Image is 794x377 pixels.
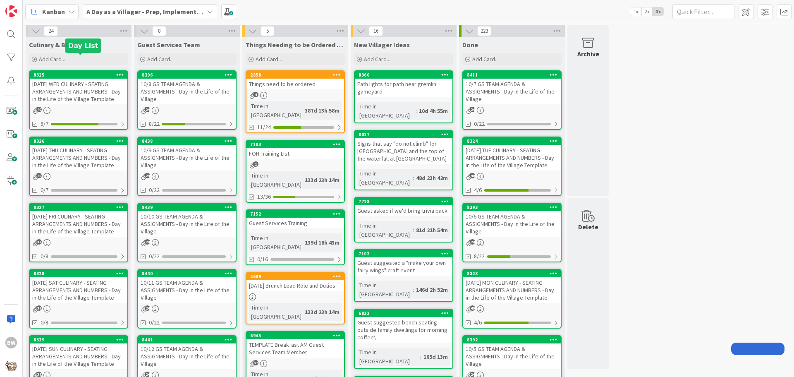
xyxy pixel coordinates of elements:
span: : [301,307,303,317]
span: 24 [470,372,475,377]
div: Path lights for path near gremlin gameyard [355,79,452,97]
span: 223 [477,26,491,36]
div: 839310/6 GS TEAM AGENDA & ASSIGNMENTS - Day in the Life of the Village [463,204,561,237]
h5: Day List [68,42,98,50]
div: 81d 21h 54m [414,226,450,235]
span: : [301,238,303,247]
div: 7718 [359,199,452,204]
div: 8326 [33,138,127,144]
div: 8326[DATE] THU CULINARY - SEATING ARRANGEMENTS AND NUMBERS - Day in the Life of the Village Template [30,137,127,170]
div: Time in [GEOGRAPHIC_DATA] [357,348,420,366]
div: [DATE] SAT CULINARY - SEATING ARRANGEMENTS AND NUMBERS - Day in the Life of the Village Template [30,277,127,303]
div: 2689[DATE] Brunch Lead Role and Duties [246,273,344,291]
div: 8325 [30,71,127,79]
div: 6833 [355,310,452,317]
div: [DATE] FRI CULINARY - SEATING ARRANGEMENTS AND NUMBERS - Day in the Life of the Village Template [30,211,127,237]
div: 7103FOH Training List [246,141,344,159]
div: Guest suggested bench seating outside family dwellings for morning coffee\ [355,317,452,343]
div: 8325[DATE] WED CULINARY - SEATING ARRANGEMENTS AND NUMBERS - Day in the Life of the Village Template [30,71,127,104]
div: Guest asked if we'd bring trivia back [355,205,452,216]
div: [DATE] Brunch Lead Role and Duties [246,280,344,291]
div: 8396 [138,71,236,79]
span: Things Needing to be Ordered - PUT IN CARD, Don't make new card [246,41,345,49]
div: Time in [GEOGRAPHIC_DATA] [249,303,301,321]
span: Add Card... [364,55,390,63]
div: 10/7 GS TEAM AGENDA & ASSIGNMENTS - Day in the Life of the Village [463,79,561,104]
span: Add Card... [472,55,499,63]
span: 5/7 [41,120,48,128]
div: 8329[DATE] SUN CULINARY - SEATING ARRANGEMENTS AND NUMBERS - Day in the Life of the Village Template [30,336,127,369]
div: 6945TEMPLATE Breakfast AM Guest Services Team Member [246,332,344,358]
div: 7152Guest Services Training [246,210,344,228]
div: 8327[DATE] FRI CULINARY - SEATING ARRANGEMENTS AND NUMBERS - Day in the Life of the Village Template [30,204,127,237]
div: 10d 4h 55m [417,106,450,115]
span: 40 [470,305,475,311]
div: 8392 [463,336,561,343]
span: 8/22 [474,252,485,261]
span: 40 [470,173,475,178]
span: 24 [470,239,475,245]
span: 0/7 [41,186,48,195]
div: 839610/8 GS TEAM AGENDA & ASSIGNMENTS - Day in the Life of the Village [138,71,236,104]
span: 4/6 [474,186,482,195]
div: Time in [GEOGRAPHIC_DATA] [357,169,413,187]
span: 0/16 [257,255,268,264]
div: 8441 [138,336,236,343]
span: 24 [145,107,150,112]
div: [DATE] MON CULINARY - SEATING ARRANGEMENTS AND NUMBERS - Day in the Life of the Village Template [463,277,561,303]
div: 7152 [246,210,344,218]
span: Culinary & BEOs [29,41,77,49]
span: Add Card... [256,55,282,63]
div: FOH Training List [246,148,344,159]
div: 2689 [250,274,344,279]
span: 37 [36,239,42,245]
div: 7152 [250,211,344,217]
b: A Day as a Villager - Prep, Implement and Execute [86,7,234,16]
span: 13/36 [257,192,271,201]
div: Archive [577,49,599,59]
span: 1 [253,161,258,167]
div: 8327 [30,204,127,211]
span: : [301,175,303,185]
span: 8 [152,26,166,36]
div: 2858 [250,72,344,78]
div: 48d 23h 42m [414,173,450,182]
span: : [413,173,414,182]
div: 7102 [359,251,452,257]
img: avatar [5,360,17,372]
span: 40 [36,107,42,112]
div: 8326 [30,137,127,145]
div: 133d 23h 14m [303,307,342,317]
div: [DATE] SUN CULINARY - SEATING ARRANGEMENTS AND NUMBERS - Day in the Life of the Village Template [30,343,127,369]
span: 11/24 [257,123,271,132]
span: Guest Services Team [137,41,200,49]
span: Add Card... [147,55,174,63]
div: 8439 [142,204,236,210]
div: 7718Guest asked if we'd bring trivia back [355,198,452,216]
span: 0/8 [41,252,48,261]
div: 165d 13m [421,352,450,361]
span: 3x [653,7,664,16]
span: : [416,106,417,115]
span: : [413,285,414,294]
span: 1x [630,7,641,16]
div: 8393 [467,204,561,210]
div: 8328[DATE] SAT CULINARY - SEATING ARRANGEMENTS AND NUMBERS - Day in the Life of the Village Template [30,270,127,303]
div: 7102 [355,250,452,257]
div: 10/10 GS TEAM AGENDA & ASSIGNMENTS - Day in the Life of the Village [138,211,236,237]
div: 8329 [33,337,127,343]
div: 6945 [246,332,344,339]
div: 8017Signs that say "do not climb" for [GEOGRAPHIC_DATA] and the top of the waterfall at [GEOGRAPH... [355,131,452,164]
span: : [301,106,303,115]
div: Guest Services Training [246,218,344,228]
div: 8438 [138,137,236,145]
div: 8441 [142,337,236,343]
div: 843910/10 GS TEAM AGENDA & ASSIGNMENTS - Day in the Life of the Village [138,204,236,237]
div: 8360 [359,72,452,78]
span: 24 [145,372,150,377]
span: 37 [36,372,42,377]
div: 8323 [463,270,561,277]
div: 7103 [246,141,344,148]
div: 6945 [250,333,344,339]
div: 8392 [467,337,561,343]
